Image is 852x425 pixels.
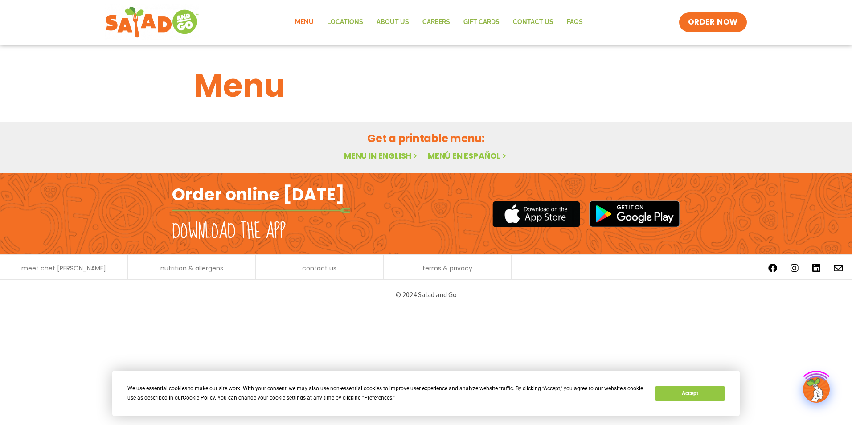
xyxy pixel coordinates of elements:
a: nutrition & allergens [160,265,223,271]
img: fork [172,208,350,213]
a: FAQs [560,12,590,33]
a: Careers [416,12,457,33]
a: ORDER NOW [679,12,747,32]
a: Menu [288,12,320,33]
a: Locations [320,12,370,33]
a: About Us [370,12,416,33]
span: ORDER NOW [688,17,738,28]
h2: Get a printable menu: [194,131,658,146]
button: Accept [655,386,724,401]
span: Cookie Policy [183,395,215,401]
a: meet chef [PERSON_NAME] [21,265,106,271]
img: google_play [589,200,680,227]
a: terms & privacy [422,265,472,271]
a: Menú en español [428,150,508,161]
div: We use essential cookies to make our site work. With your consent, we may also use non-essential ... [127,384,645,403]
h1: Menu [194,61,658,110]
a: Menu in English [344,150,419,161]
p: © 2024 Salad and Go [176,289,676,301]
a: GIFT CARDS [457,12,506,33]
span: Preferences [364,395,392,401]
h2: Order online [DATE] [172,184,344,205]
h2: Download the app [172,219,286,244]
img: appstore [492,200,580,229]
nav: Menu [288,12,590,33]
img: new-SAG-logo-768×292 [105,4,199,40]
a: Contact Us [506,12,560,33]
div: Cookie Consent Prompt [112,371,740,416]
a: contact us [302,265,336,271]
